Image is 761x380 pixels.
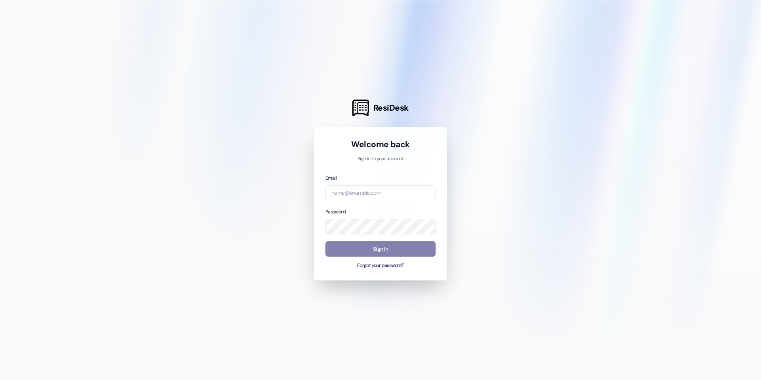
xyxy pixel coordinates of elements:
button: Forgot your password? [325,262,436,269]
p: Sign in to your account [325,155,436,163]
img: ResiDesk Logo [352,100,369,116]
span: ResiDesk [373,102,409,113]
input: name@example.com [325,185,436,201]
label: Email [325,175,337,181]
label: Password [325,209,346,215]
h1: Welcome back [325,139,436,150]
button: Sign In [325,241,436,257]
